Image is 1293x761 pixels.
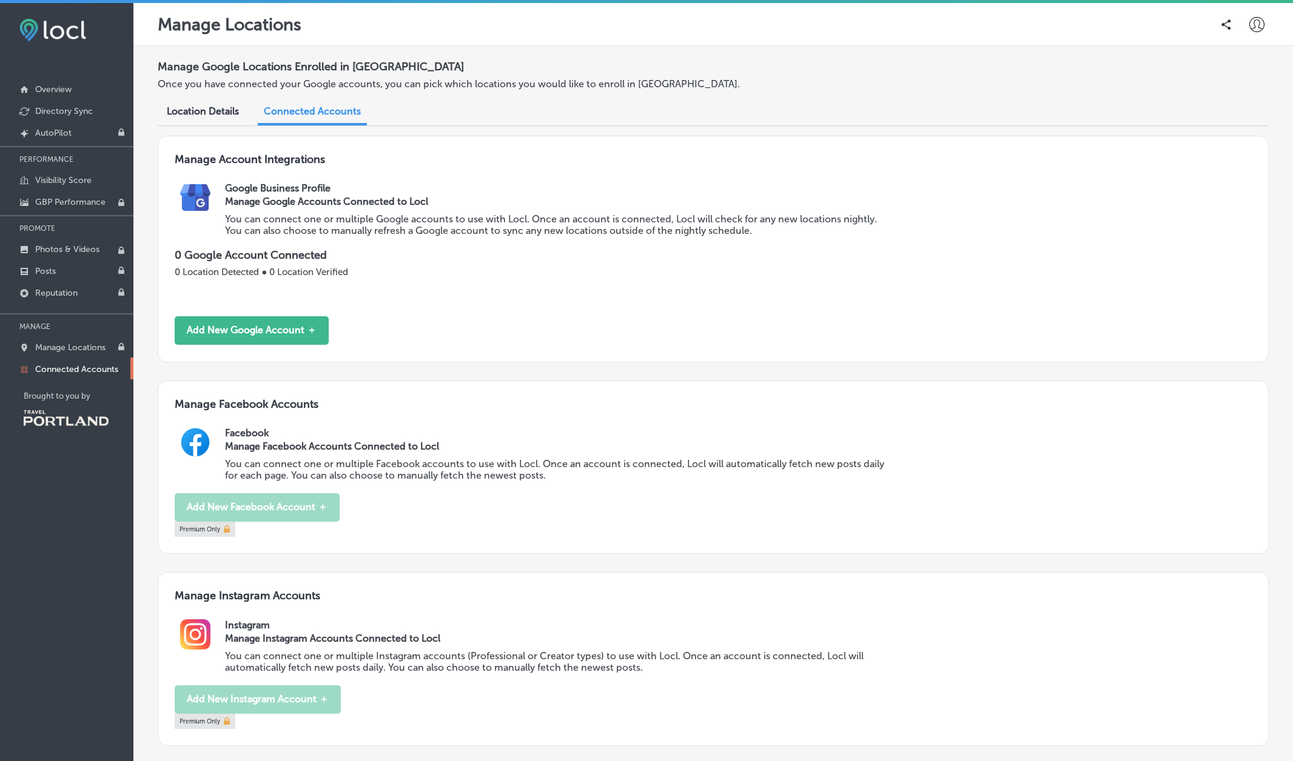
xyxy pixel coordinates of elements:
[175,493,340,522] button: Add New Facebook Account ＋
[225,182,1252,194] h2: Google Business Profile
[35,342,106,353] p: Manage Locations
[158,55,1269,78] h2: Manage Google Locations Enrolled in [GEOGRAPHIC_DATA]
[225,196,892,207] h3: Manage Google Accounts Connected to Locl
[225,213,892,236] p: You can connect one or multiple Google accounts to use with Locl. Once an account is connected, L...
[167,105,239,117] span: Location Details
[225,650,892,673] p: You can connect one or multiple Instagram accounts (Professional or Creator types) to use with Lo...
[35,197,106,207] p: GBP Performance
[225,440,892,452] h3: Manage Facebook Accounts Connected to Locl
[35,364,118,374] p: Connected Accounts
[175,248,1252,262] p: 0 Google Account Connected
[35,288,78,298] p: Reputation
[225,633,892,644] h3: Manage Instagram Accounts Connected to Locl
[225,458,892,481] p: You can connect one or multiple Facebook accounts to use with Locl. Once an account is connected,...
[35,244,99,254] p: Photos & Videos
[35,106,93,116] p: Directory Sync
[175,685,341,714] button: Add New Instagram Account ＋
[24,391,133,400] p: Brought to you by
[19,19,86,41] img: fda3e92497d09a02dc62c9cd864e3231.png
[175,153,1252,182] h3: Manage Account Integrations
[175,589,1252,619] h3: Manage Instagram Accounts
[175,316,329,345] button: Add New Google Account ＋
[35,175,92,185] p: Visibility Score
[225,427,1252,439] h2: Facebook
[175,397,1252,427] h3: Manage Facebook Accounts
[225,619,1252,631] h2: Instagram
[264,105,361,117] span: Connected Accounts
[158,15,301,35] p: Manage Locations
[24,410,109,426] img: Travel Portland
[35,266,56,276] p: Posts
[175,267,1252,277] p: 0 Location Detected ● 0 Location Verified
[35,84,72,95] p: Overview
[35,128,72,138] p: AutoPilot
[158,78,880,90] p: Once you have connected your Google accounts, you can pick which locations you would like to enro...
